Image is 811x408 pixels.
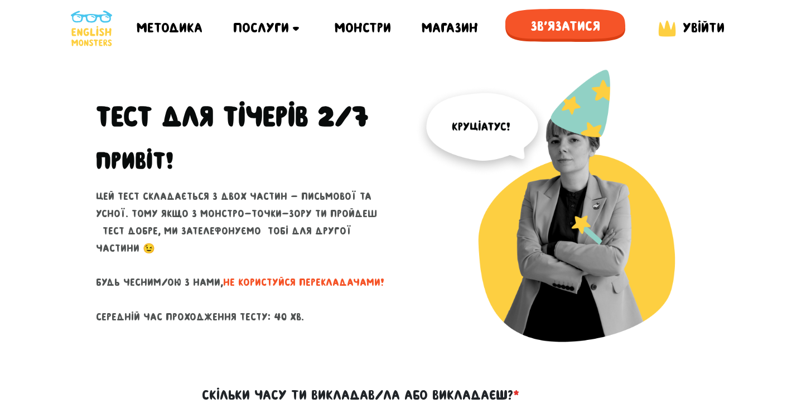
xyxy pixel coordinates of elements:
span: не користуйся перекладачами! [223,277,384,288]
span: Зв'язатися [505,9,625,44]
img: English Monsters [71,11,112,46]
span: Увійти [683,20,725,35]
h2: Привіт! [96,147,173,175]
h1: Тест для тічерів 2/7 [96,100,397,133]
img: English Monsters test [414,69,715,370]
p: Цей тест складається з двох частин - письмової та усної. Тому якщо з монстро-точки-зору ти пройде... [96,188,397,325]
img: English Monsters login [656,18,678,39]
a: Зв'язатися [505,9,625,47]
label: Скільки часу ти викладав/ла або викладаєш? [202,385,519,406]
